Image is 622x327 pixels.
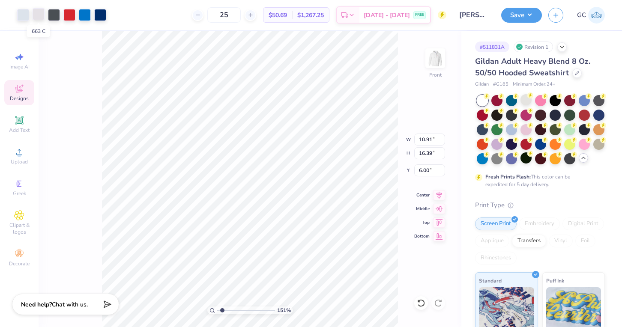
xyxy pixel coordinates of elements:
[577,7,605,24] a: GC
[575,235,595,247] div: Foil
[10,95,29,102] span: Designs
[577,10,586,20] span: GC
[475,200,605,210] div: Print Type
[512,235,546,247] div: Transfers
[9,127,30,134] span: Add Text
[364,11,410,20] span: [DATE] - [DATE]
[549,235,573,247] div: Vinyl
[519,217,560,230] div: Embroidery
[427,50,444,67] img: Front
[52,300,88,309] span: Chat with us.
[513,81,556,88] span: Minimum Order: 24 +
[562,217,604,230] div: Digital Print
[485,173,591,188] div: This color can be expedited for 5 day delivery.
[514,42,553,52] div: Revision 1
[475,81,489,88] span: Gildan
[475,56,590,78] span: Gildan Adult Heavy Blend 8 Oz. 50/50 Hooded Sweatshirt
[27,25,50,37] div: 663 C
[588,7,605,24] img: Gracyn Cantrell
[493,81,508,88] span: # G185
[475,252,517,265] div: Rhinestones
[269,11,287,20] span: $50.69
[475,217,517,230] div: Screen Print
[479,276,502,285] span: Standard
[9,260,30,267] span: Decorate
[501,8,542,23] button: Save
[414,192,430,198] span: Center
[414,206,430,212] span: Middle
[13,190,26,197] span: Greek
[415,12,424,18] span: FREE
[21,300,52,309] strong: Need help?
[414,233,430,239] span: Bottom
[453,6,495,24] input: Untitled Design
[429,71,442,79] div: Front
[207,7,241,23] input: – –
[475,235,509,247] div: Applique
[475,42,509,52] div: # 511831A
[414,220,430,226] span: Top
[4,222,34,235] span: Clipart & logos
[277,306,291,314] span: 151 %
[11,158,28,165] span: Upload
[546,276,564,285] span: Puff Ink
[485,173,531,180] strong: Fresh Prints Flash:
[297,11,324,20] span: $1,267.25
[9,63,30,70] span: Image AI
